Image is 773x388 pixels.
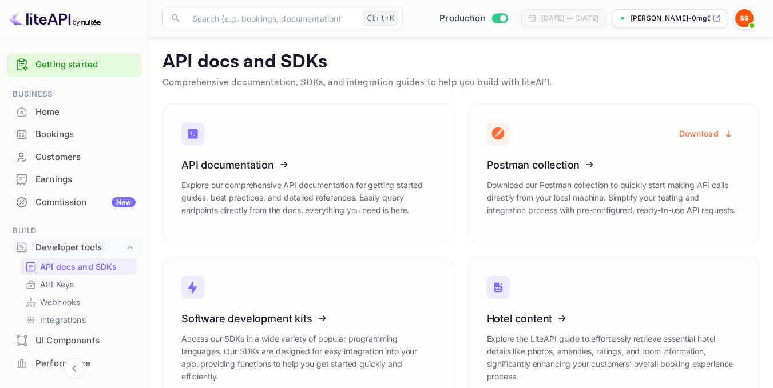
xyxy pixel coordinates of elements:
div: Integrations [21,311,137,328]
a: CommissionNew [7,191,141,213]
div: API Keys [21,276,137,293]
h3: API documentation [181,159,435,171]
img: LiteAPI logo [9,9,101,27]
h3: Hotel content [487,313,741,325]
a: Performance [7,353,141,374]
h3: Postman collection [487,159,741,171]
div: Developer tools [7,238,141,258]
div: Customers [35,151,136,164]
p: API docs and SDKs [162,51,759,74]
a: Integrations [25,314,132,326]
span: Business [7,88,141,101]
a: Getting started [35,58,136,71]
div: Customers [7,146,141,169]
p: Explore our comprehensive API documentation for getting started guides, best practices, and detai... [181,179,435,217]
div: Ctrl+K [363,11,398,26]
p: Integrations [40,314,86,326]
p: Webhooks [40,296,80,308]
div: Home [7,101,141,123]
a: UI Components [7,330,141,351]
div: Switch to Sandbox mode [435,12,512,25]
span: Build [7,225,141,237]
div: UI Components [7,330,141,352]
p: Download our Postman collection to quickly start making API calls directly from your local machin... [487,179,741,217]
div: UI Components [35,334,136,347]
button: Collapse navigation [64,358,85,379]
p: API docs and SDKs [40,261,117,273]
div: Performance [35,357,136,370]
input: Search (e.g. bookings, documentation) [185,7,358,30]
div: Commission [35,196,136,209]
a: Webhooks [25,296,132,308]
span: Production [439,12,486,25]
div: Earnings [35,173,136,186]
p: Explore the LiteAPI guide to effortlessly retrieve essential hotel details like photos, amenities... [487,333,741,383]
a: Bookings [7,123,141,145]
div: Getting started [7,53,141,77]
img: Shayan Sher [735,9,754,27]
a: API docs and SDKs [25,261,132,273]
div: Performance [7,353,141,375]
div: Earnings [7,169,141,191]
p: API Keys [40,278,74,290]
div: Home [35,106,136,119]
div: Webhooks [21,294,137,310]
div: Bookings [35,128,136,141]
p: Comprehensive documentation, SDKs, and integration guides to help you build with liteAPI. [162,76,759,90]
a: API Keys [25,278,132,290]
p: Access our SDKs in a wide variety of popular programming languages. Our SDKs are designed for eas... [181,333,435,383]
h3: Software development kits [181,313,435,325]
div: API docs and SDKs [21,258,137,275]
a: Earnings [7,169,141,190]
div: Developer tools [35,241,124,254]
div: CommissionNew [7,191,141,214]
p: [PERSON_NAME]-0mg6v.nuit... [631,13,710,23]
a: API documentationExplore our comprehensive API documentation for getting started guides, best pra... [162,103,454,243]
div: [DATE] — [DATE] [541,13,598,23]
a: Home [7,101,141,122]
div: Bookings [7,123,141,146]
button: Download [672,122,740,145]
a: Customers [7,146,141,167]
div: New [112,197,136,207]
